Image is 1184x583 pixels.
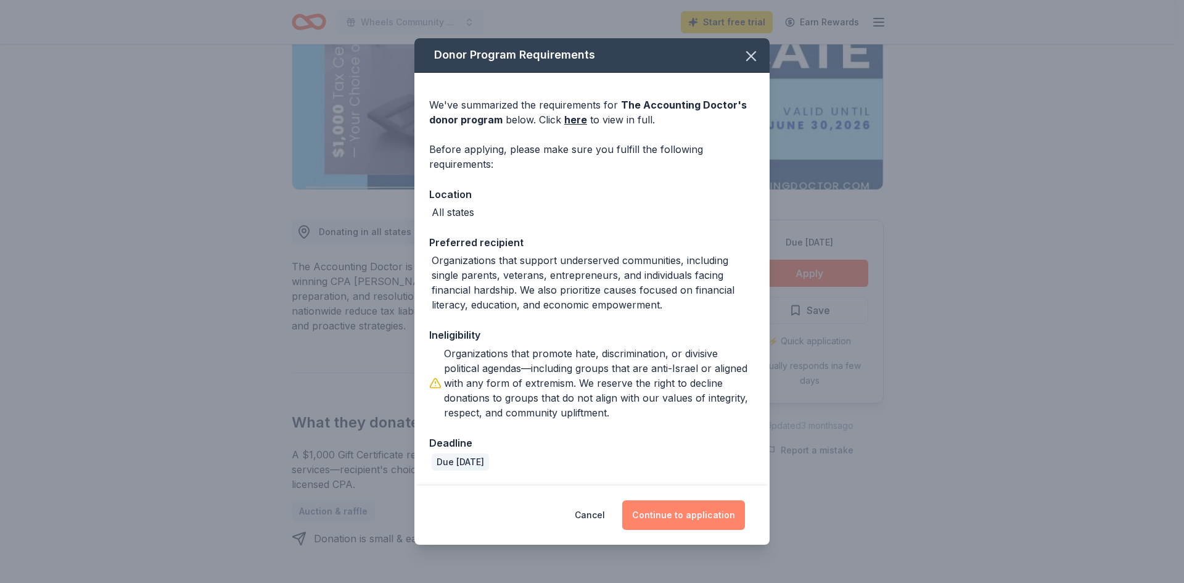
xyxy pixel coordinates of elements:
[429,435,755,451] div: Deadline
[622,500,745,530] button: Continue to application
[429,327,755,343] div: Ineligibility
[444,346,755,420] div: Organizations that promote hate, discrimination, or divisive political agendas—including groups t...
[564,112,587,127] a: here
[429,234,755,250] div: Preferred recipient
[432,205,474,220] div: All states
[429,97,755,127] div: We've summarized the requirements for below. Click to view in full.
[414,38,770,73] div: Donor Program Requirements
[432,453,489,471] div: Due [DATE]
[575,500,605,530] button: Cancel
[429,186,755,202] div: Location
[432,253,755,312] div: Organizations that support underserved communities, including single parents, veterans, entrepren...
[429,142,755,172] div: Before applying, please make sure you fulfill the following requirements:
